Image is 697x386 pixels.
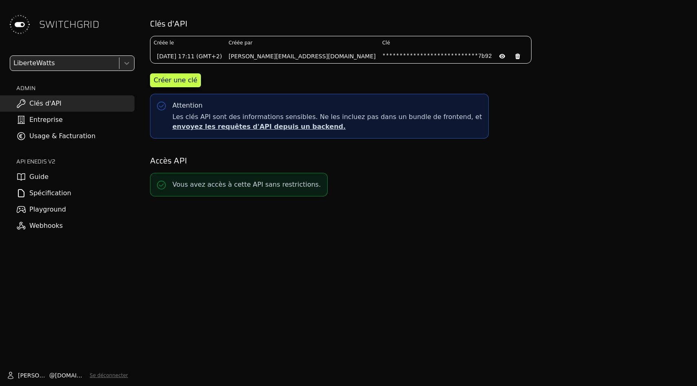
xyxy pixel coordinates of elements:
[172,112,482,132] span: Les clés API sont des informations sensibles. Ne les incluez pas dans un bundle de frontend, et
[150,49,225,63] td: [DATE] 17:11 (GMT+2)
[379,36,531,49] th: Clé
[172,180,321,190] p: Vous avez accès à cette API sans restrictions.
[150,18,686,29] h2: Clés d'API
[225,36,379,49] th: Créée par
[39,18,99,31] span: SWITCHGRID
[154,75,197,85] div: Créer une clé
[225,49,379,63] td: [PERSON_NAME][EMAIL_ADDRESS][DOMAIN_NAME]
[172,101,203,110] div: Attention
[16,157,135,165] h2: API ENEDIS v2
[55,371,86,379] span: [DOMAIN_NAME]
[150,155,686,166] h2: Accès API
[18,371,49,379] span: [PERSON_NAME]
[172,122,482,132] p: envoyez les requêtes d'API depuis un backend.
[49,371,55,379] span: @
[90,372,128,379] button: Se déconnecter
[16,84,135,92] h2: ADMIN
[7,11,33,37] img: Switchgrid Logo
[150,36,225,49] th: Créée le
[150,73,201,87] button: Créer une clé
